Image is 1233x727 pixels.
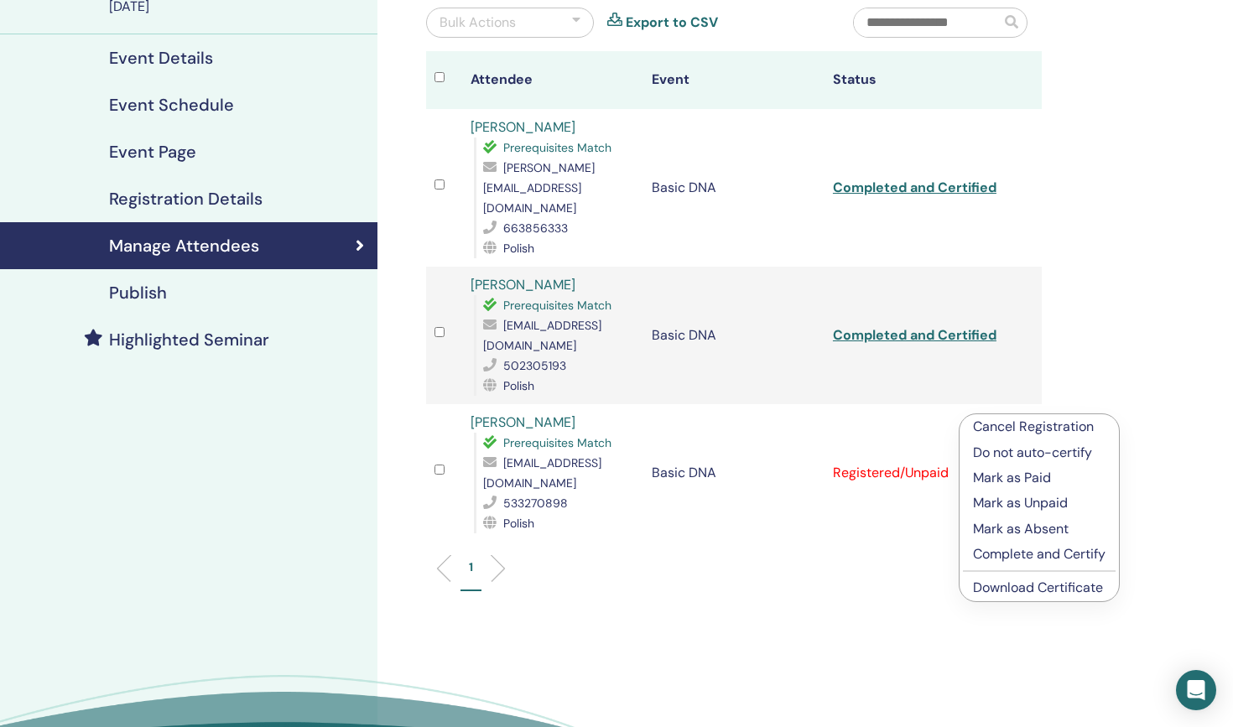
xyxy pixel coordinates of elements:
[833,326,996,344] a: Completed and Certified
[973,544,1106,564] p: Complete and Certify
[973,579,1103,596] a: Download Certificate
[483,318,601,353] span: [EMAIL_ADDRESS][DOMAIN_NAME]
[503,140,611,155] span: Prerequisites Match
[643,51,825,109] th: Event
[503,516,534,531] span: Polish
[973,519,1106,539] p: Mark as Absent
[469,558,473,576] p: 1
[109,236,259,256] h4: Manage Attendees
[643,267,825,404] td: Basic DNA
[483,455,601,491] span: [EMAIL_ADDRESS][DOMAIN_NAME]
[626,13,718,33] a: Export to CSV
[462,51,643,109] th: Attendee
[503,358,566,373] span: 502305193
[973,493,1106,513] p: Mark as Unpaid
[973,468,1106,488] p: Mark as Paid
[503,241,534,256] span: Polish
[503,496,568,511] span: 533270898
[1176,670,1216,710] div: Open Intercom Messenger
[833,179,996,196] a: Completed and Certified
[973,417,1106,437] p: Cancel Registration
[109,48,213,68] h4: Event Details
[471,413,575,431] a: [PERSON_NAME]
[503,378,534,393] span: Polish
[109,95,234,115] h4: Event Schedule
[440,13,516,33] div: Bulk Actions
[483,160,595,216] span: [PERSON_NAME][EMAIL_ADDRESS][DOMAIN_NAME]
[109,330,269,350] h4: Highlighted Seminar
[109,283,167,303] h4: Publish
[503,221,568,236] span: 663856333
[471,276,575,293] a: [PERSON_NAME]
[643,404,825,542] td: Basic DNA
[503,435,611,450] span: Prerequisites Match
[109,189,263,209] h4: Registration Details
[109,142,196,162] h4: Event Page
[643,109,825,267] td: Basic DNA
[471,118,575,136] a: [PERSON_NAME]
[825,51,1006,109] th: Status
[503,298,611,313] span: Prerequisites Match
[973,443,1106,463] p: Do not auto-certify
